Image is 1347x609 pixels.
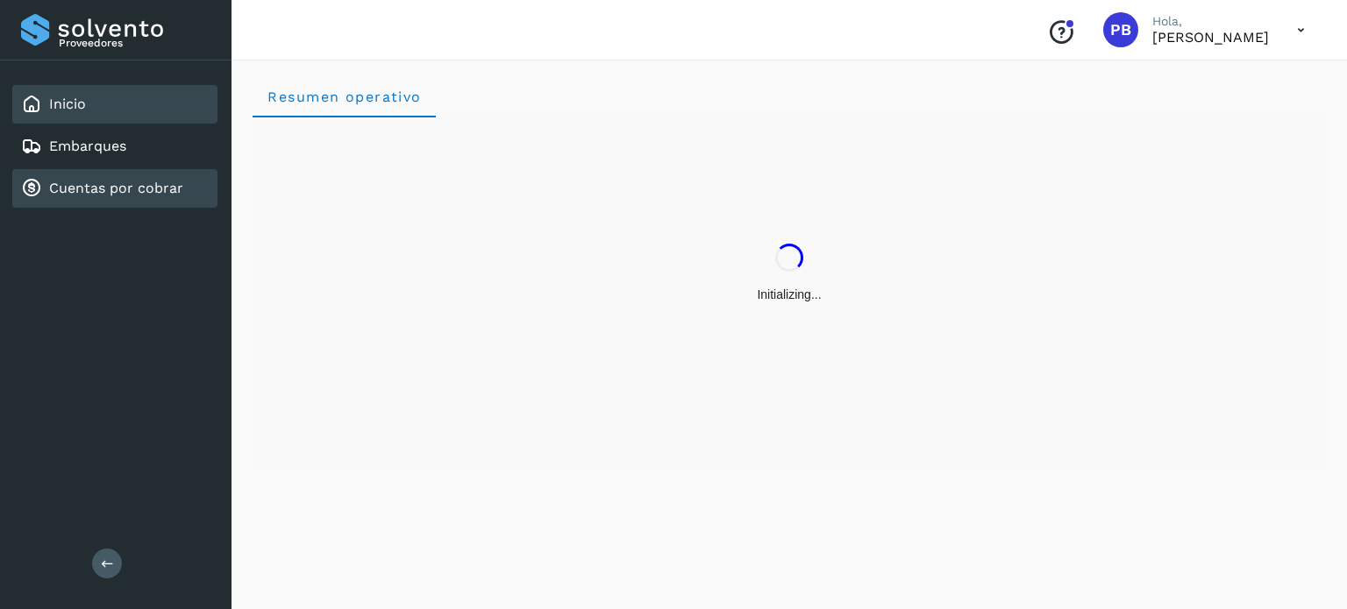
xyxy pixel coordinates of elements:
[49,96,86,112] a: Inicio
[49,180,183,196] a: Cuentas por cobrar
[59,37,210,49] p: Proveedores
[1152,14,1269,29] p: Hola,
[12,85,217,124] div: Inicio
[267,89,422,105] span: Resumen operativo
[12,169,217,208] div: Cuentas por cobrar
[49,138,126,154] a: Embarques
[12,127,217,166] div: Embarques
[1152,29,1269,46] p: PABLO BOURS TAPIA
